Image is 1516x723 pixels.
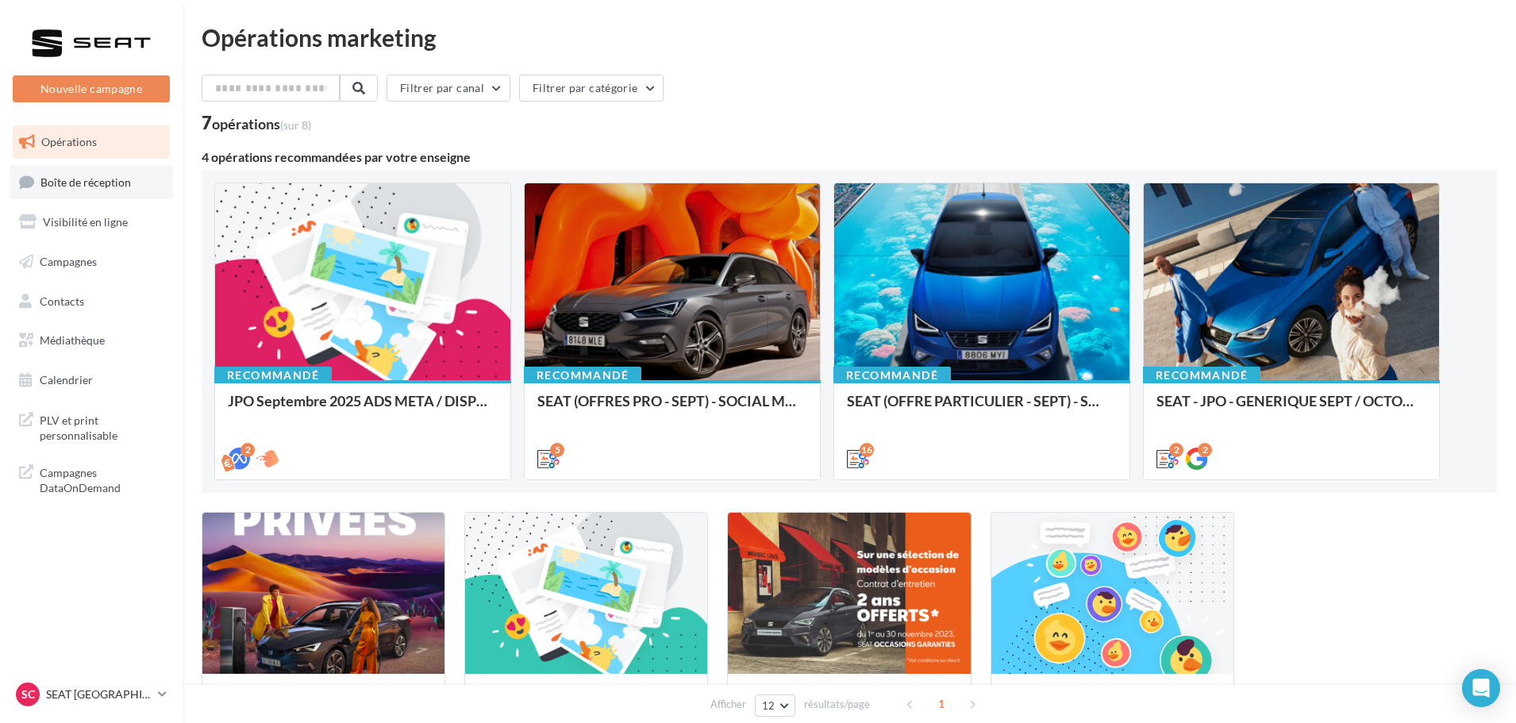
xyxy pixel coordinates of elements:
[212,117,311,131] div: opérations
[40,294,84,307] span: Contacts
[710,697,746,712] span: Afficher
[10,165,173,199] a: Boîte de réception
[40,373,93,386] span: Calendrier
[387,75,510,102] button: Filtrer par canal
[280,118,311,132] span: (sur 8)
[847,393,1117,425] div: SEAT (OFFRE PARTICULIER - SEPT) - SOCIAL MEDIA
[833,367,951,384] div: Recommandé
[13,679,170,710] a: SC SEAT [GEOGRAPHIC_DATA]
[929,691,954,717] span: 1
[40,175,131,188] span: Boîte de réception
[214,367,332,384] div: Recommandé
[10,285,173,318] a: Contacts
[10,456,173,502] a: Campagnes DataOnDemand
[524,367,641,384] div: Recommandé
[1198,443,1212,457] div: 2
[10,324,173,357] a: Médiathèque
[202,114,311,132] div: 7
[1169,443,1183,457] div: 2
[1143,367,1260,384] div: Recommandé
[21,686,35,702] span: SC
[1156,393,1426,425] div: SEAT - JPO - GENERIQUE SEPT / OCTOBRE
[46,686,152,702] p: SEAT [GEOGRAPHIC_DATA]
[519,75,664,102] button: Filtrer par catégorie
[755,694,795,717] button: 12
[202,25,1497,49] div: Opérations marketing
[1462,669,1500,707] div: Open Intercom Messenger
[860,443,874,457] div: 16
[13,75,170,102] button: Nouvelle campagne
[10,363,173,397] a: Calendrier
[40,255,97,268] span: Campagnes
[10,206,173,239] a: Visibilité en ligne
[10,403,173,450] a: PLV et print personnalisable
[10,125,173,159] a: Opérations
[804,697,870,712] span: résultats/page
[41,135,97,148] span: Opérations
[240,443,255,457] div: 2
[40,410,164,444] span: PLV et print personnalisable
[43,215,128,229] span: Visibilité en ligne
[762,699,775,712] span: 12
[40,333,105,347] span: Médiathèque
[40,462,164,496] span: Campagnes DataOnDemand
[550,443,564,457] div: 5
[228,393,498,425] div: JPO Septembre 2025 ADS META / DISPLAY
[537,393,807,425] div: SEAT (OFFRES PRO - SEPT) - SOCIAL MEDIA
[202,151,1497,163] div: 4 opérations recommandées par votre enseigne
[10,245,173,279] a: Campagnes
